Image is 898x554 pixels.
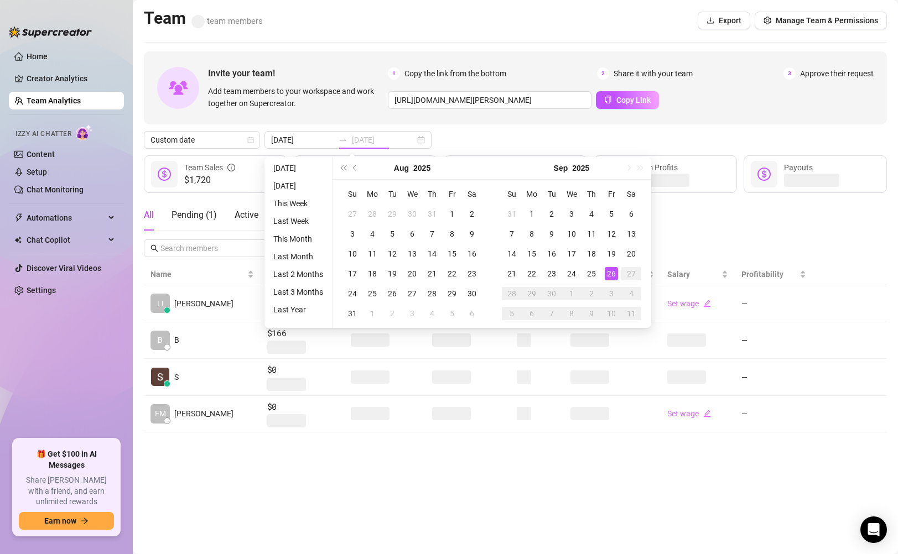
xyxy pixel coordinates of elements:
h2: Team [144,8,263,29]
div: 17 [565,247,578,260]
th: Su [342,184,362,204]
div: 3 [565,207,578,221]
div: 28 [366,207,379,221]
div: 7 [505,227,518,241]
span: Profitability [741,270,783,279]
span: Export [719,16,741,25]
th: Sa [621,184,641,204]
th: Mo [362,184,382,204]
td: 2025-08-31 [502,204,522,224]
a: Team Analytics [27,96,81,105]
span: [PERSON_NAME] [174,297,233,310]
td: 2025-08-22 [442,264,462,284]
div: 5 [605,207,618,221]
div: 4 [425,307,439,320]
td: 2025-09-11 [582,224,601,244]
div: 1 [366,307,379,320]
div: 8 [445,227,459,241]
span: $0 [267,400,338,414]
div: 15 [445,247,459,260]
div: 1 [445,207,459,221]
td: 2025-09-17 [562,244,582,264]
div: 6 [406,227,419,241]
td: 2025-10-11 [621,304,641,323]
a: Content [27,150,55,159]
img: S [151,368,169,386]
th: Sa [462,184,482,204]
span: search [150,244,158,252]
td: 2025-09-21 [502,264,522,284]
span: info-circle [227,161,235,174]
a: Discover Viral Videos [27,264,101,273]
td: 2025-09-18 [582,244,601,264]
div: 15 [525,247,538,260]
a: Set wageedit [667,299,711,308]
div: 25 [366,287,379,300]
td: — [735,322,812,359]
td: 2025-09-13 [621,224,641,244]
td: 2025-08-15 [442,244,462,264]
div: 28 [505,287,518,300]
span: Active [235,210,258,220]
td: 2025-09-19 [601,244,621,264]
div: 21 [425,267,439,280]
span: Team Profits [634,163,678,172]
td: 2025-08-17 [342,264,362,284]
div: 4 [625,287,638,300]
td: 2025-08-28 [422,284,442,304]
div: 12 [386,247,399,260]
th: Th [422,184,442,204]
td: — [735,396,812,433]
td: 2025-08-31 [342,304,362,323]
span: edit [703,300,711,307]
li: This Month [269,232,328,245]
th: Tu [382,184,402,204]
button: Earn nowarrow-right [19,512,114,530]
span: to [339,135,347,144]
span: calendar [247,137,254,143]
a: Settings [27,286,56,295]
button: Copy Link [596,91,659,109]
td: 2025-09-20 [621,244,641,264]
div: 9 [465,227,479,241]
span: Salary [667,270,690,279]
div: 18 [585,247,598,260]
td: 2025-08-20 [402,264,422,284]
div: 27 [346,207,359,221]
span: $1,720 [184,174,235,187]
div: 2 [545,207,558,221]
div: 8 [565,307,578,320]
button: Choose a month [394,157,409,179]
div: 10 [565,227,578,241]
th: Su [502,184,522,204]
div: 17 [346,267,359,280]
td: 2025-09-03 [402,304,422,323]
div: 26 [605,267,618,280]
td: 2025-10-04 [621,284,641,304]
th: Fr [442,184,462,204]
td: 2025-09-07 [502,224,522,244]
div: 24 [346,287,359,300]
span: B [174,334,179,346]
span: edit [703,410,711,417]
span: Invite your team! [208,66,388,80]
td: 2025-09-25 [582,264,601,284]
span: Share it with your team [614,67,693,80]
span: $0 [267,363,338,377]
th: Th [582,184,601,204]
span: Add team members to your workspace and work together on Supercreator. [208,85,383,109]
td: 2025-09-27 [621,264,641,284]
td: 2025-08-09 [462,224,482,244]
div: 8 [525,227,538,241]
td: 2025-09-14 [502,244,522,264]
div: 27 [625,267,638,280]
span: arrow-right [81,517,89,525]
span: LI [157,297,164,310]
button: Last year (Control + left) [337,157,349,179]
div: 28 [425,287,439,300]
td: 2025-09-23 [542,264,562,284]
div: 16 [465,247,479,260]
td: 2025-08-27 [402,284,422,304]
td: 2025-08-11 [362,244,382,264]
span: $166 [267,327,338,340]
